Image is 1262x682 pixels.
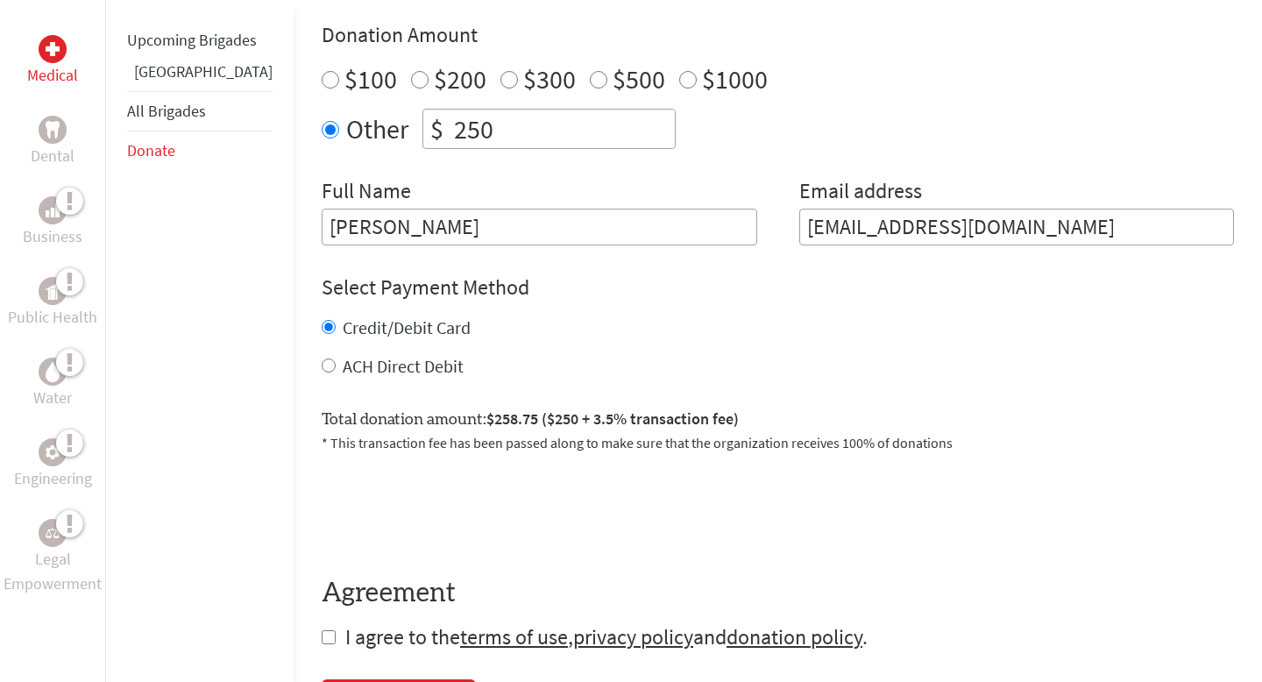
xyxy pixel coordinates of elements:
[4,519,102,596] a: Legal EmpowermentLegal Empowerment
[46,445,60,459] img: Engineering
[127,91,273,131] li: All Brigades
[31,144,74,168] p: Dental
[127,131,273,170] li: Donate
[345,623,868,650] span: I agree to the , and .
[423,110,450,148] div: $
[46,282,60,300] img: Public Health
[14,438,92,491] a: EngineeringEngineering
[4,547,102,596] p: Legal Empowerment
[23,196,82,249] a: BusinessBusiness
[27,63,78,88] p: Medical
[460,623,568,650] a: terms of use
[31,116,74,168] a: DentalDental
[14,466,92,491] p: Engineering
[33,358,72,410] a: WaterWater
[343,355,464,377] label: ACH Direct Debit
[322,209,757,245] input: Enter Full Name
[727,623,862,650] a: donation policy
[799,209,1235,245] input: Your Email
[346,109,408,149] label: Other
[23,224,82,249] p: Business
[46,203,60,217] img: Business
[343,316,471,338] label: Credit/Debit Card
[344,62,397,96] label: $100
[8,305,97,330] p: Public Health
[39,116,67,144] div: Dental
[434,62,486,96] label: $200
[39,358,67,386] div: Water
[46,528,60,538] img: Legal Empowerment
[39,35,67,63] div: Medical
[39,277,67,305] div: Public Health
[322,21,1234,49] h4: Donation Amount
[127,101,206,121] a: All Brigades
[799,177,922,209] label: Email address
[127,21,273,60] li: Upcoming Brigades
[134,61,273,82] a: [GEOGRAPHIC_DATA]
[8,277,97,330] a: Public HealthPublic Health
[523,62,576,96] label: $300
[127,60,273,91] li: Panama
[322,474,588,543] iframe: reCAPTCHA
[613,62,665,96] label: $500
[486,408,739,429] span: $258.75 ($250 + 3.5% transaction fee)
[322,578,1234,609] h4: Agreement
[46,42,60,56] img: Medical
[702,62,768,96] label: $1000
[46,121,60,138] img: Dental
[322,177,411,209] label: Full Name
[39,196,67,224] div: Business
[33,386,72,410] p: Water
[27,35,78,88] a: MedicalMedical
[322,274,1234,302] h4: Select Payment Method
[322,432,1234,453] p: * This transaction fee has been passed along to make sure that the organization receives 100% of ...
[127,140,175,160] a: Donate
[46,361,60,381] img: Water
[127,30,257,50] a: Upcoming Brigades
[573,623,693,650] a: privacy policy
[450,110,675,148] input: Enter Amount
[322,407,739,432] label: Total donation amount:
[39,438,67,466] div: Engineering
[39,519,67,547] div: Legal Empowerment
